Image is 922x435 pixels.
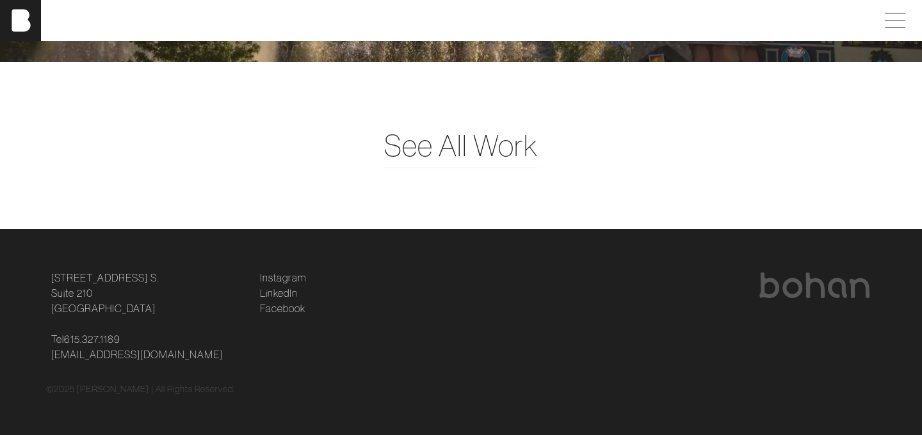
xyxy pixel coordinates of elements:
a: See All Work [384,123,538,168]
a: [STREET_ADDRESS] S.Suite 210[GEOGRAPHIC_DATA] [51,270,159,316]
img: bohan logo [758,273,871,298]
a: Instagram [260,270,306,285]
a: LinkedIn [260,285,298,301]
a: [EMAIL_ADDRESS][DOMAIN_NAME] [51,347,223,362]
p: Tel [51,331,245,362]
a: 615.327.1189 [64,331,120,347]
p: [PERSON_NAME] | All Rights Reserved. [77,383,235,396]
div: © 2025 [46,383,876,396]
a: Facebook [260,301,305,316]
